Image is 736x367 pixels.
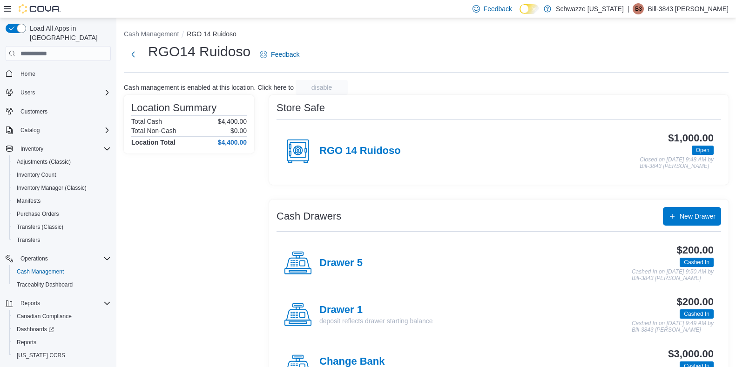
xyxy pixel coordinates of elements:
[17,106,51,117] a: Customers
[17,298,111,309] span: Reports
[13,156,74,167] a: Adjustments (Classic)
[9,265,115,278] button: Cash Management
[13,156,111,167] span: Adjustments (Classic)
[17,253,52,264] button: Operations
[632,269,714,281] p: Cashed In on [DATE] 9:50 AM by Bill-3843 [PERSON_NAME]
[13,208,111,220] span: Purchase Orders
[20,300,40,307] span: Reports
[17,106,111,117] span: Customers
[13,266,111,277] span: Cash Management
[124,45,142,64] button: Next
[9,323,115,336] a: Dashboards
[648,3,729,14] p: Bill-3843 [PERSON_NAME]
[2,124,115,137] button: Catalog
[17,326,54,333] span: Dashboards
[640,157,714,169] p: Closed on [DATE] 9:48 AM by Bill-3843 [PERSON_NAME]
[26,24,111,42] span: Load All Apps in [GEOGRAPHIC_DATA]
[628,3,629,14] p: |
[319,316,433,326] p: deposit reflects drawer starting balance
[13,279,76,290] a: Traceabilty Dashboard
[17,184,87,192] span: Inventory Manager (Classic)
[17,236,40,244] span: Transfers
[680,258,714,267] span: Cashed In
[17,158,71,166] span: Adjustments (Classic)
[684,310,709,318] span: Cashed In
[319,145,401,157] h4: RGO 14 Ruidoso
[13,169,111,180] span: Inventory Count
[13,311,111,322] span: Canadian Compliance
[13,311,75,322] a: Canadian Compliance
[319,304,433,316] h4: Drawer 1
[9,310,115,323] button: Canadian Compliance
[20,145,43,153] span: Inventory
[13,324,58,335] a: Dashboards
[13,234,44,246] a: Transfers
[17,87,39,98] button: Users
[124,84,294,91] p: Cash management is enabled at this location. Click here to
[131,139,176,146] h4: Location Total
[2,252,115,265] button: Operations
[17,125,43,136] button: Catalog
[696,146,709,154] span: Open
[9,349,115,362] button: [US_STATE] CCRS
[668,348,714,360] h3: $3,000.00
[692,146,714,155] span: Open
[20,255,48,262] span: Operations
[13,350,111,361] span: Washington CCRS
[632,320,714,333] p: Cashed In on [DATE] 9:49 AM by Bill-3843 [PERSON_NAME]
[520,4,539,14] input: Dark Mode
[9,220,115,234] button: Transfers (Classic)
[684,258,709,267] span: Cashed In
[124,30,179,38] button: Cash Management
[218,139,247,146] h4: $4,400.00
[256,45,303,64] a: Feedback
[2,297,115,310] button: Reports
[633,3,644,14] div: Bill-3843 Thompson
[17,87,111,98] span: Users
[17,253,111,264] span: Operations
[484,4,512,13] span: Feedback
[13,221,67,233] a: Transfers (Classic)
[17,268,64,275] span: Cash Management
[17,68,39,80] a: Home
[668,133,714,144] h3: $1,000.00
[17,197,41,205] span: Manifests
[2,142,115,155] button: Inventory
[13,234,111,246] span: Transfers
[13,195,44,207] a: Manifests
[13,279,111,290] span: Traceabilty Dashboard
[680,212,716,221] span: New Drawer
[9,194,115,207] button: Manifests
[277,102,325,113] h3: Store Safe
[17,339,36,346] span: Reports
[13,221,111,233] span: Transfers (Classic)
[187,30,236,38] button: RGO 14 Ruidoso
[13,266,68,277] a: Cash Management
[13,208,63,220] a: Purchase Orders
[17,143,47,154] button: Inventory
[131,118,162,125] h6: Total Cash
[17,125,111,136] span: Catalog
[13,182,90,194] a: Inventory Manager (Classic)
[20,89,35,96] span: Users
[9,234,115,247] button: Transfers
[17,298,44,309] button: Reports
[17,143,111,154] span: Inventory
[17,210,59,218] span: Purchase Orders
[311,83,332,92] span: disable
[13,337,40,348] a: Reports
[9,278,115,291] button: Traceabilty Dashboard
[13,195,111,207] span: Manifests
[677,245,714,256] h3: $200.00
[9,155,115,168] button: Adjustments (Classic)
[20,70,35,78] span: Home
[635,3,642,14] span: B3
[556,3,624,14] p: Schwazze [US_STATE]
[131,102,216,113] h3: Location Summary
[17,352,65,359] span: [US_STATE] CCRS
[9,168,115,181] button: Inventory Count
[319,257,363,269] h4: Drawer 5
[2,86,115,99] button: Users
[680,309,714,319] span: Cashed In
